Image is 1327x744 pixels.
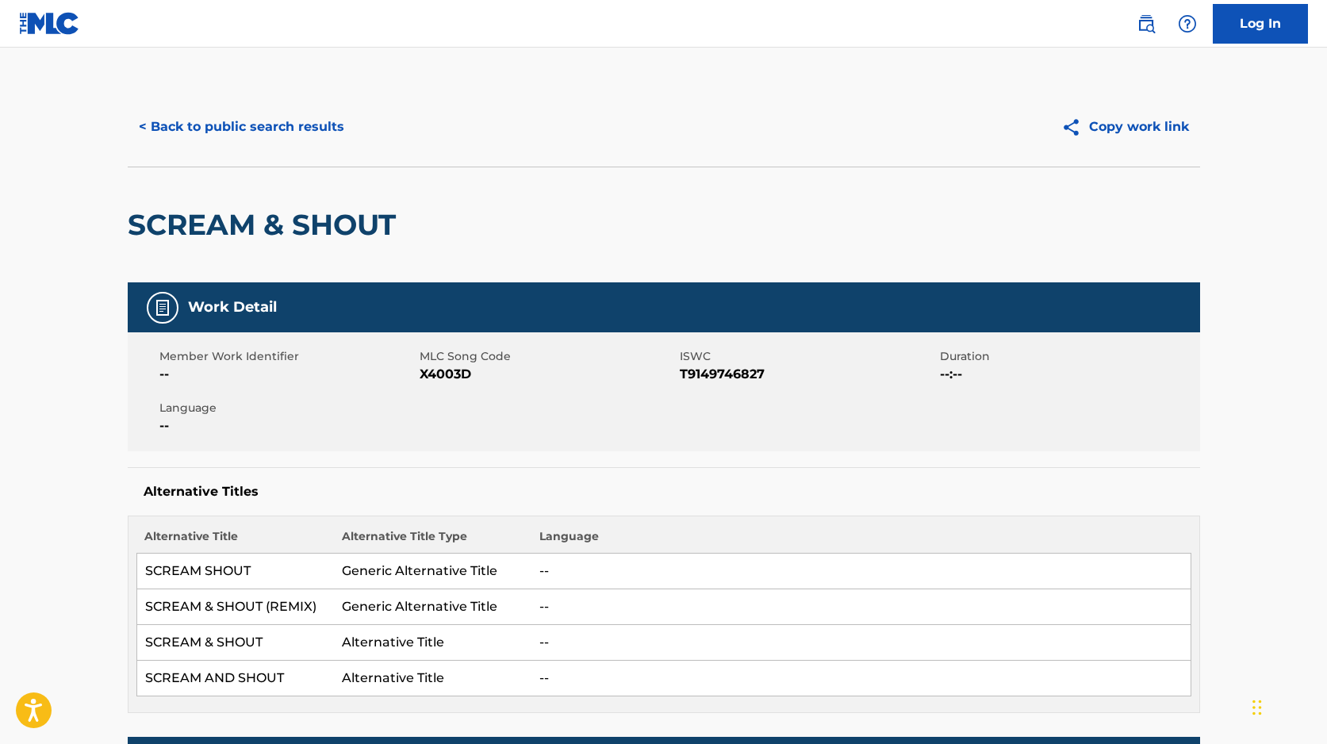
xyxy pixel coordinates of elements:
[680,365,936,384] span: T9149746827
[940,348,1196,365] span: Duration
[159,365,416,384] span: --
[1137,14,1156,33] img: search
[19,12,80,35] img: MLC Logo
[136,554,334,589] td: SCREAM SHOUT
[159,348,416,365] span: Member Work Identifier
[128,107,355,147] button: < Back to public search results
[1130,8,1162,40] a: Public Search
[334,554,531,589] td: Generic Alternative Title
[144,484,1184,500] h5: Alternative Titles
[1061,117,1089,137] img: Copy work link
[334,589,531,625] td: Generic Alternative Title
[136,625,334,661] td: SCREAM & SHOUT
[334,625,531,661] td: Alternative Title
[136,661,334,696] td: SCREAM AND SHOUT
[188,298,277,316] h5: Work Detail
[531,554,1191,589] td: --
[531,625,1191,661] td: --
[334,528,531,554] th: Alternative Title Type
[1248,668,1327,744] iframe: Chat Widget
[128,207,404,243] h2: SCREAM & SHOUT
[420,348,676,365] span: MLC Song Code
[159,400,416,416] span: Language
[1172,8,1203,40] div: Help
[1213,4,1308,44] a: Log In
[159,416,416,435] span: --
[153,298,172,317] img: Work Detail
[1178,14,1197,33] img: help
[136,528,334,554] th: Alternative Title
[1050,107,1200,147] button: Copy work link
[531,589,1191,625] td: --
[1252,684,1262,731] div: Drag
[531,661,1191,696] td: --
[940,365,1196,384] span: --:--
[334,661,531,696] td: Alternative Title
[420,365,676,384] span: X4003D
[136,589,334,625] td: SCREAM & SHOUT (REMIX)
[680,348,936,365] span: ISWC
[531,528,1191,554] th: Language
